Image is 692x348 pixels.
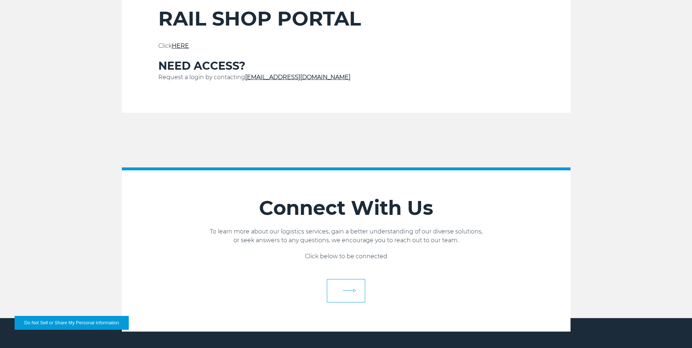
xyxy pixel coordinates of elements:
p: To learn more about our logistics services, gain a better understanding of our diverse solutions,... [122,227,571,245]
p: Click [158,42,534,50]
h3: NEED ACCESS? [158,59,534,73]
button: Do Not Sell or Share My Personal Information [15,316,129,330]
img: arrow [353,289,356,293]
p: Click below to be connected [122,252,571,261]
a: [EMAIL_ADDRESS][DOMAIN_NAME] [245,74,351,81]
p: Request a login by contacting [158,73,534,82]
h2: Connect With Us [122,196,571,220]
a: arrow arrow [327,279,365,302]
a: HERE [172,42,189,49]
h2: RAIL SHOP PORTAL [158,7,534,31]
